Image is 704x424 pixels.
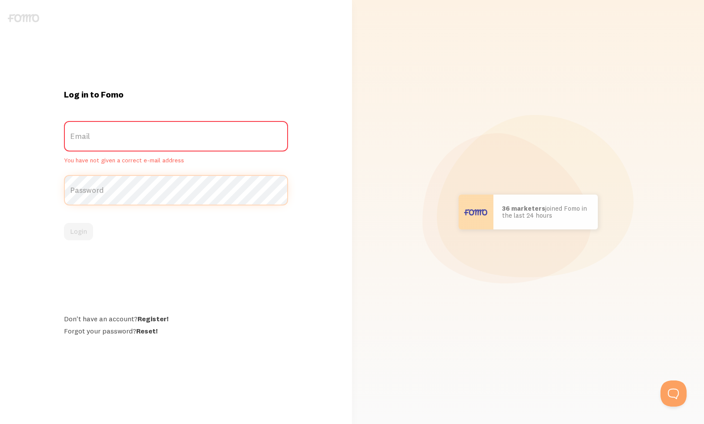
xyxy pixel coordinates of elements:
[64,89,288,100] h1: Log in to Fomo
[137,314,168,323] a: Register!
[64,175,288,205] label: Password
[136,326,158,335] a: Reset!
[64,157,288,165] span: You have not given a correct e-mail address
[502,204,545,212] b: 36 marketers
[8,14,39,22] img: fomo-logo-gray-b99e0e8ada9f9040e2984d0d95b3b12da0074ffd48d1e5cb62ac37fc77b0b268.svg
[459,195,493,229] img: User avatar
[64,326,288,335] div: Forgot your password?
[660,380,687,407] iframe: Help Scout Beacon - Open
[502,205,589,219] p: joined Fomo in the last 24 hours
[64,314,288,323] div: Don't have an account?
[64,121,288,151] label: Email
